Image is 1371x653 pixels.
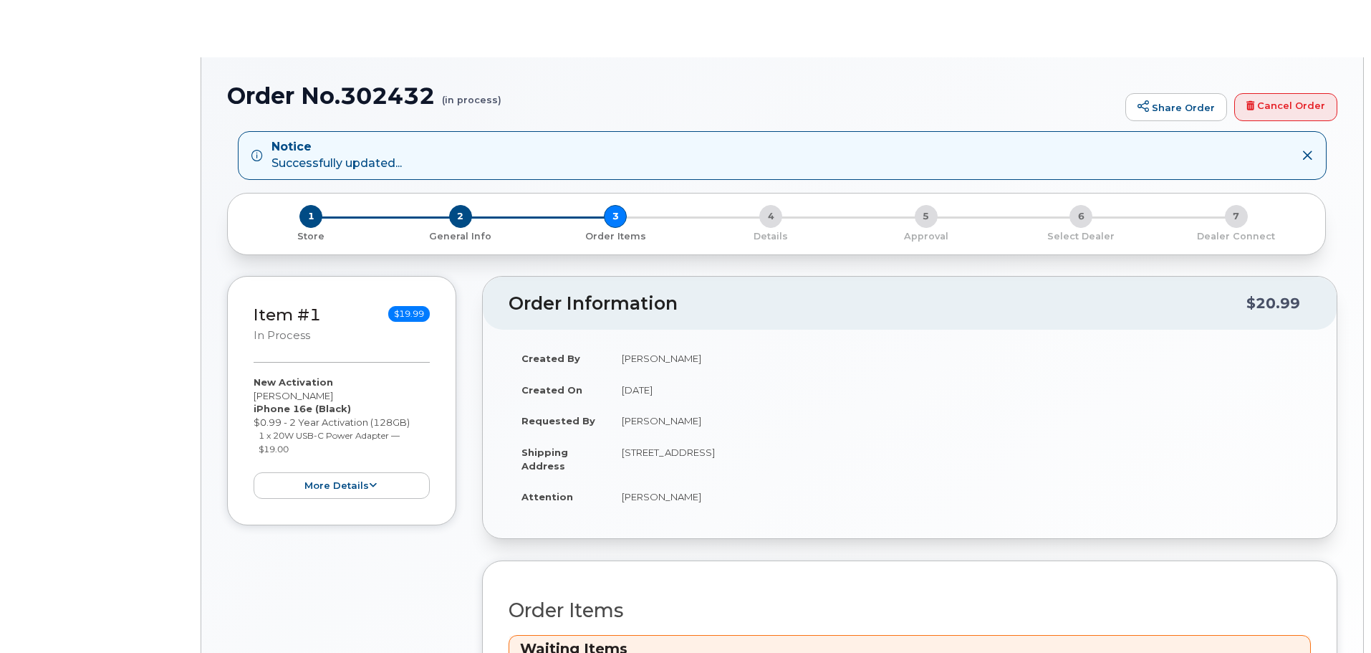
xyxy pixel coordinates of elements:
span: 2 [449,205,472,228]
td: [PERSON_NAME] [609,405,1311,437]
div: [PERSON_NAME] $0.99 - 2 Year Activation (128GB) [254,376,430,499]
small: 1 x 20W USB-C Power Adapter — $19.00 [259,430,400,454]
a: 1 Store [239,228,383,243]
td: [STREET_ADDRESS] [609,437,1311,481]
div: $20.99 [1246,290,1300,317]
h2: Order Information [509,294,1246,314]
h2: Order Items [509,600,1311,621]
p: Store [245,230,377,243]
strong: Attention [521,491,573,502]
a: 2 General Info [383,228,539,243]
strong: New Activation [254,376,333,388]
strong: Shipping Address [521,447,568,472]
h1: Order No.302432 [227,83,1118,108]
a: Item #1 [254,305,321,325]
td: [PERSON_NAME] [609,481,1311,513]
p: General Info [389,230,533,243]
strong: Created By [521,353,580,364]
strong: Created On [521,384,582,396]
a: Cancel Order [1234,93,1337,122]
span: $19.99 [388,306,430,322]
div: Successfully updated... [271,139,402,172]
a: Share Order [1125,93,1227,122]
td: [DATE] [609,374,1311,406]
span: 1 [299,205,322,228]
strong: iPhone 16e (Black) [254,403,351,414]
button: more details [254,472,430,499]
strong: Requested By [521,415,595,426]
small: (in process) [442,83,501,105]
td: [PERSON_NAME] [609,343,1311,374]
strong: Notice [271,139,402,156]
small: in process [254,329,310,342]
